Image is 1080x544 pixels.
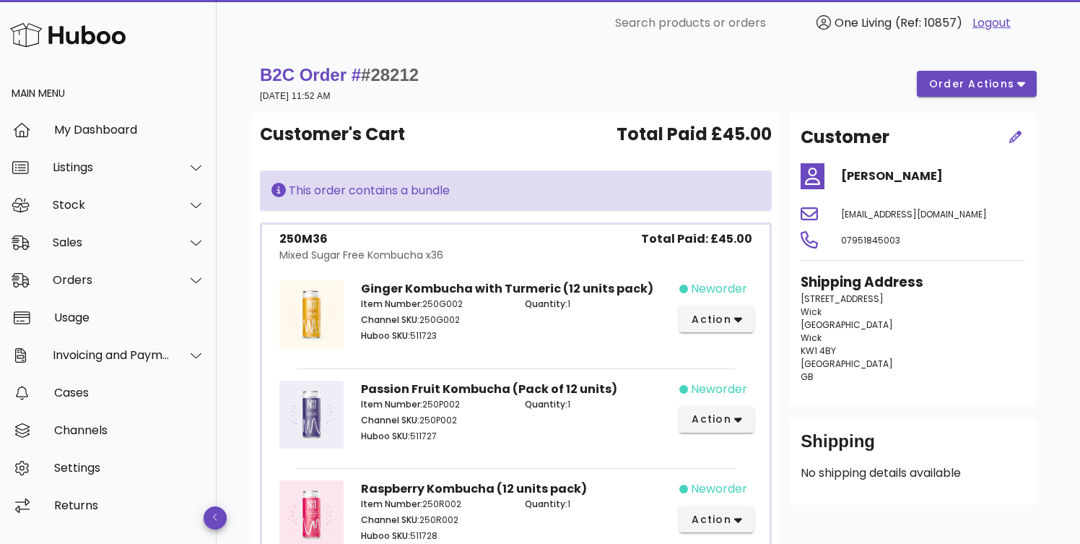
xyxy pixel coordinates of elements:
div: Channels [54,423,205,437]
div: Cases [54,386,205,400]
button: action [679,407,754,433]
span: Huboo SKU: [361,530,410,542]
button: action [679,506,754,532]
img: Product Image [279,280,344,349]
span: Huboo SKU: [361,329,410,342]
strong: Passion Fruit Kombucha (Pack of 12 units) [361,381,617,397]
div: Invoicing and Payments [53,348,170,362]
h2: Customer [801,124,889,150]
span: Channel SKU: [361,414,419,426]
p: 511723 [361,329,507,342]
p: 250R002 [361,514,507,527]
p: No shipping details available [801,465,1025,482]
strong: B2C Order # [260,65,419,85]
span: action [691,412,731,427]
p: 250R002 [361,498,507,511]
span: 07951845003 [841,234,900,246]
span: KW1 4BY [801,345,836,357]
div: This order contains a bundle [271,182,760,199]
div: My Dashboard [54,123,205,137]
strong: Ginger Kombucha with Turmeric (12 units pack) [361,280,653,297]
span: [GEOGRAPHIC_DATA] [801,358,893,370]
span: [GEOGRAPHIC_DATA] [801,319,893,331]
img: Huboo Logo [10,20,126,51]
span: Item Number: [361,498,422,510]
span: Item Number: [361,298,422,310]
p: 1 [525,498,671,511]
span: neworder [691,381,747,398]
p: 250G002 [361,314,507,327]
button: order actions [917,71,1037,97]
span: Item Number: [361,398,422,410]
div: Stock [53,198,170,212]
div: Returns [54,498,205,512]
h3: Shipping Address [801,272,1025,293]
span: Total Paid: £45.00 [641,230,752,248]
h4: [PERSON_NAME] [841,168,1025,185]
span: Customer's Cart [260,121,405,147]
span: order actions [928,77,1015,92]
span: neworder [691,480,747,498]
p: 250P002 [361,414,507,427]
span: Channel SKU: [361,314,419,326]
p: 250P002 [361,398,507,411]
span: Quantity: [525,398,567,410]
p: 1 [525,398,671,411]
span: [EMAIL_ADDRESS][DOMAIN_NAME] [841,208,987,220]
span: neworder [691,280,747,298]
div: Usage [54,311,205,324]
span: action [691,312,731,327]
span: #28212 [361,65,419,85]
span: action [691,512,731,527]
p: 250G002 [361,298,507,311]
span: Quantity: [525,298,567,310]
img: Product Image [279,381,344,449]
span: Channel SKU: [361,514,419,526]
p: 511727 [361,430,507,443]
strong: Raspberry Kombucha (12 units pack) [361,480,587,497]
a: Logout [972,14,1011,32]
span: Huboo SKU: [361,430,410,442]
div: 250M36 [279,230,443,248]
div: Orders [53,273,170,287]
span: Quantity: [525,498,567,510]
span: (Ref: 10857) [895,14,962,31]
button: action [679,306,754,332]
p: 511728 [361,530,507,543]
p: 1 [525,298,671,311]
div: Settings [54,461,205,475]
div: Sales [53,236,170,249]
span: [STREET_ADDRESS] [801,293,884,305]
div: Mixed Sugar Free Kombucha x36 [279,248,443,263]
span: Wick [801,306,822,318]
span: Total Paid £45.00 [617,121,772,147]
span: Wick [801,332,822,344]
span: GB [801,371,814,383]
small: [DATE] 11:52 AM [260,91,331,101]
div: Listings [53,160,170,174]
span: One Living [835,14,892,31]
div: Shipping [801,430,1025,465]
